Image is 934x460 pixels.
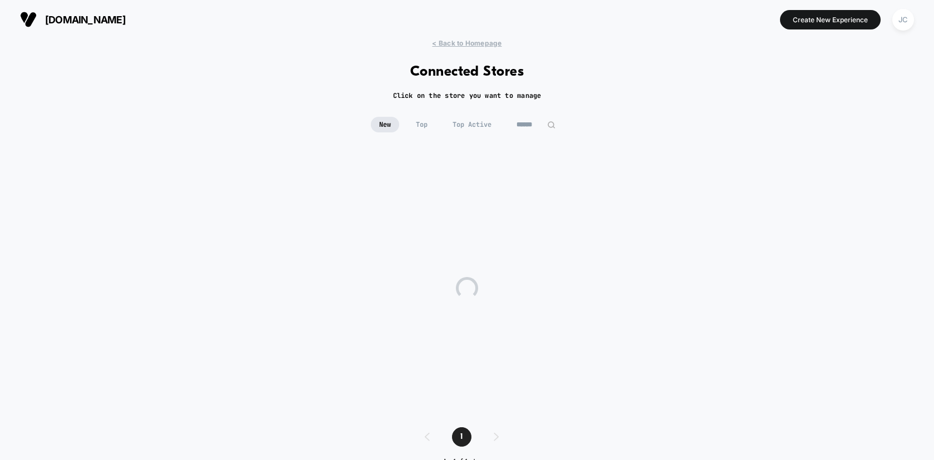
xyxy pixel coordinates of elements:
h1: Connected Stores [410,64,524,80]
span: Top Active [444,117,500,132]
div: JC [892,9,914,31]
span: Top [408,117,436,132]
span: New [371,117,399,132]
img: Visually logo [20,11,37,28]
h2: Click on the store you want to manage [393,91,541,100]
button: [DOMAIN_NAME] [17,11,129,28]
button: Create New Experience [780,10,881,29]
span: [DOMAIN_NAME] [45,14,126,26]
img: edit [547,121,555,129]
span: < Back to Homepage [432,39,501,47]
button: JC [889,8,917,31]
